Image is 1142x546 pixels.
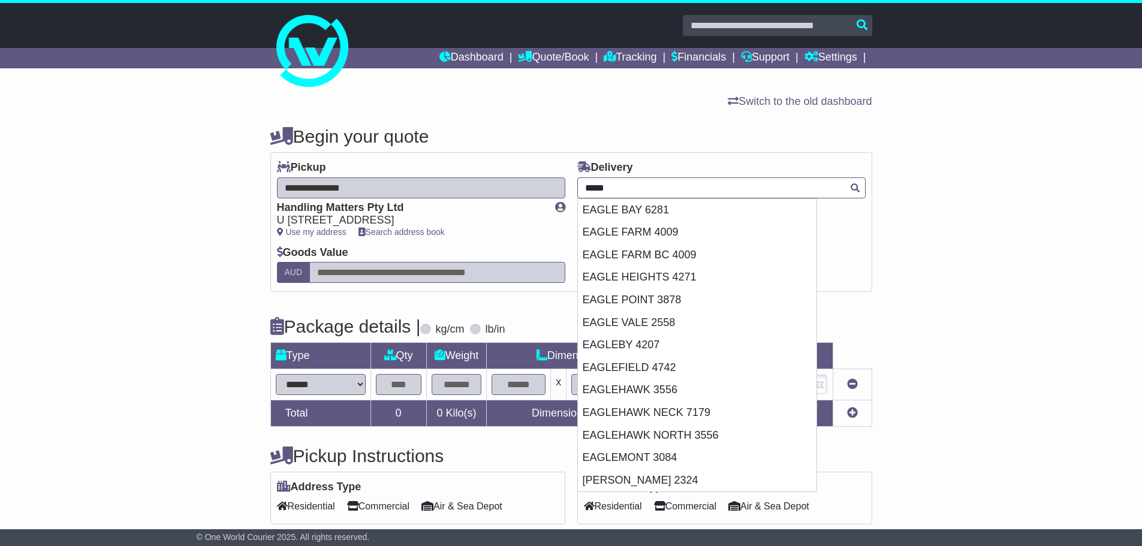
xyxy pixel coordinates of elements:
h4: Begin your quote [270,126,872,146]
typeahead: Please provide city [577,177,866,198]
h4: Pickup Instructions [270,446,565,466]
label: kg/cm [435,323,464,336]
div: EAGLE BAY 6281 [578,199,816,222]
div: EAGLE FARM 4009 [578,221,816,244]
td: Type [270,343,370,369]
div: EAGLEHAWK NORTH 3556 [578,424,816,447]
td: 0 [370,400,426,427]
a: Remove this item [847,378,858,390]
span: Commercial [654,497,716,515]
div: EAGLE FARM BC 4009 [578,244,816,267]
td: Dimensions (L x W x H) [487,343,710,369]
div: [PERSON_NAME] 2324 [578,469,816,492]
div: EAGLEBY 4207 [578,334,816,357]
div: EAGLEFIELD 4742 [578,357,816,379]
a: Financials [671,48,726,68]
span: Residential [584,497,642,515]
label: Address Type [277,481,361,494]
td: Qty [370,343,426,369]
td: Dimensions in Centimetre(s) [487,400,710,427]
td: Total [270,400,370,427]
label: lb/in [485,323,505,336]
a: Support [741,48,790,68]
a: Settings [804,48,857,68]
a: Dashboard [439,48,504,68]
td: x [551,369,567,400]
div: EAGLEMONT 3084 [578,447,816,469]
td: Weight [426,343,487,369]
span: 0 [436,407,442,419]
div: EAGLEHAWK NECK 7179 [578,402,816,424]
a: Quote/Book [518,48,589,68]
a: Add new item [847,407,858,419]
a: Search address book [358,227,445,237]
div: EAGLE VALE 2558 [578,312,816,334]
span: Air & Sea Depot [728,497,809,515]
label: Pickup [277,161,326,174]
td: Kilo(s) [426,400,487,427]
span: Residential [277,497,335,515]
div: EAGLE POINT 3878 [578,289,816,312]
label: Goods Value [277,246,348,260]
span: Commercial [347,497,409,515]
label: Delivery [577,161,633,174]
a: Use my address [277,227,346,237]
span: © One World Courier 2025. All rights reserved. [197,532,370,542]
span: Air & Sea Depot [421,497,502,515]
a: Tracking [604,48,656,68]
div: EAGLEHAWK 3556 [578,379,816,402]
div: Handling Matters Pty Ltd [277,201,543,215]
h4: Package details | [270,316,421,336]
div: U [STREET_ADDRESS] [277,214,543,227]
a: Switch to the old dashboard [728,95,872,107]
div: EAGLE HEIGHTS 4271 [578,266,816,289]
label: AUD [277,262,311,283]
